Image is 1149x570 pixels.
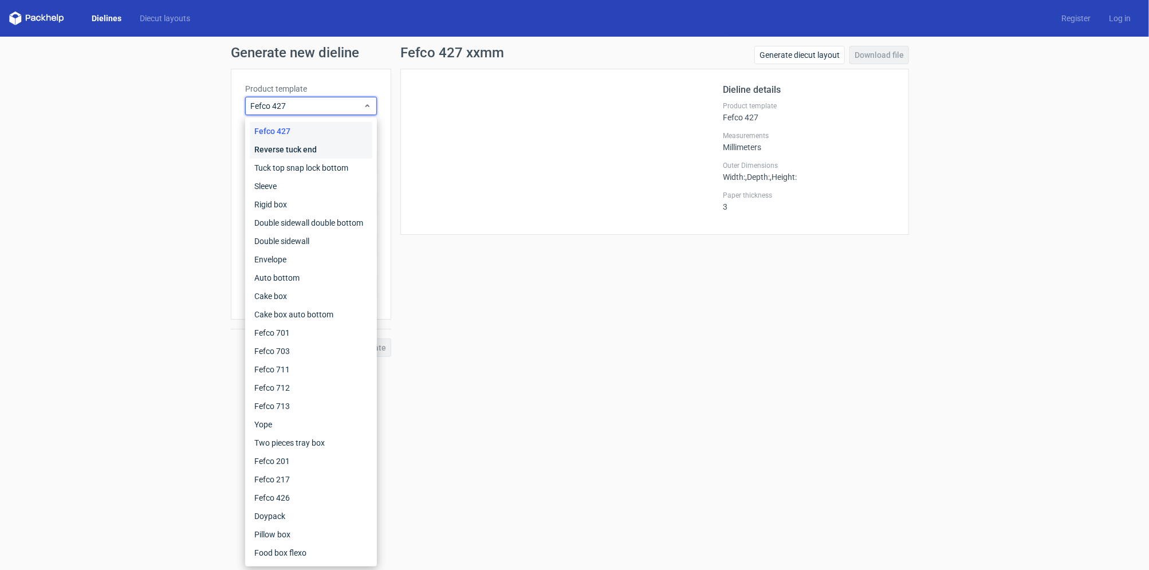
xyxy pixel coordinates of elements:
[250,342,372,360] div: Fefco 703
[723,191,895,200] label: Paper thickness
[250,122,372,140] div: Fefco 427
[723,131,895,152] div: Millimeters
[250,269,372,287] div: Auto bottom
[723,172,745,182] span: Width :
[250,470,372,489] div: Fefco 217
[1052,13,1100,24] a: Register
[250,232,372,250] div: Double sidewall
[250,379,372,397] div: Fefco 712
[250,195,372,214] div: Rigid box
[723,83,895,97] h2: Dieline details
[250,489,372,507] div: Fefco 426
[250,525,372,544] div: Pillow box
[250,177,372,195] div: Sleeve
[250,214,372,232] div: Double sidewall double bottom
[400,46,504,60] h1: Fefco 427 xxmm
[250,324,372,342] div: Fefco 701
[723,131,895,140] label: Measurements
[1100,13,1140,24] a: Log in
[250,507,372,525] div: Doypack
[250,397,372,415] div: Fefco 713
[723,101,895,111] label: Product template
[250,434,372,452] div: Two pieces tray box
[745,172,770,182] span: , Depth :
[131,13,199,24] a: Diecut layouts
[250,305,372,324] div: Cake box auto bottom
[723,101,895,122] div: Fefco 427
[250,250,372,269] div: Envelope
[250,287,372,305] div: Cake box
[754,46,845,64] a: Generate diecut layout
[231,46,918,60] h1: Generate new dieline
[250,140,372,159] div: Reverse tuck end
[250,415,372,434] div: Yope
[250,159,372,177] div: Tuck top snap lock bottom
[723,161,895,170] label: Outer Dimensions
[250,452,372,470] div: Fefco 201
[723,191,895,211] div: 3
[250,100,363,112] span: Fefco 427
[250,544,372,562] div: Food box flexo
[250,360,372,379] div: Fefco 711
[245,83,377,95] label: Product template
[770,172,797,182] span: , Height :
[82,13,131,24] a: Dielines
